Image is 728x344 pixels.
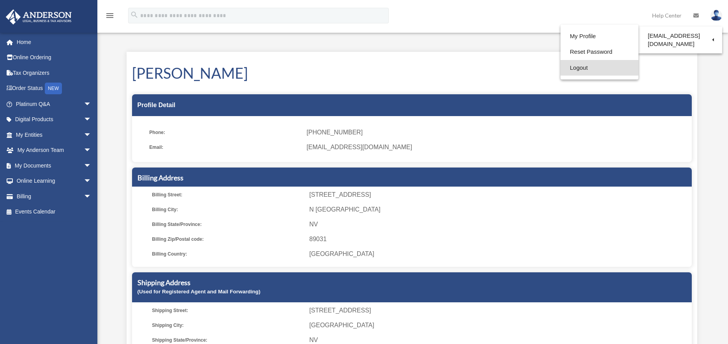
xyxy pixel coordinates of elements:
a: My Documentsarrow_drop_down [5,158,103,173]
span: Billing State/Province: [152,219,304,230]
a: Logout [561,60,638,76]
div: NEW [45,83,62,94]
span: arrow_drop_down [84,189,99,205]
span: [GEOGRAPHIC_DATA] [309,249,689,259]
a: My Anderson Teamarrow_drop_down [5,143,103,158]
span: [GEOGRAPHIC_DATA] [309,320,689,331]
span: Shipping City: [152,320,304,331]
span: [STREET_ADDRESS] [309,189,689,200]
a: My Entitiesarrow_drop_down [5,127,103,143]
span: 89031 [309,234,689,245]
i: menu [105,11,115,20]
span: Billing Zip/Postal code: [152,234,304,245]
h5: Billing Address [137,173,686,183]
span: arrow_drop_down [84,112,99,128]
a: Digital Productsarrow_drop_down [5,112,103,127]
a: Billingarrow_drop_down [5,189,103,204]
a: Online Learningarrow_drop_down [5,173,103,189]
span: N [GEOGRAPHIC_DATA] [309,204,689,215]
i: search [130,11,139,19]
span: arrow_drop_down [84,173,99,189]
span: Email: [149,142,301,153]
span: Shipping Street: [152,305,304,316]
span: arrow_drop_down [84,127,99,143]
a: Order StatusNEW [5,81,103,97]
span: arrow_drop_down [84,96,99,112]
a: My Profile [561,28,638,44]
img: User Pic [710,10,722,21]
span: arrow_drop_down [84,143,99,159]
span: [EMAIL_ADDRESS][DOMAIN_NAME] [307,142,686,153]
a: Tax Organizers [5,65,103,81]
a: Reset Password [561,44,638,60]
span: [PHONE_NUMBER] [307,127,686,138]
span: Phone: [149,127,301,138]
span: [STREET_ADDRESS] [309,305,689,316]
a: menu [105,14,115,20]
h1: [PERSON_NAME] [132,63,692,83]
h5: Shipping Address [137,278,686,288]
span: arrow_drop_down [84,158,99,174]
a: Home [5,34,103,50]
span: Billing Country: [152,249,304,259]
a: Events Calendar [5,204,103,220]
a: Online Ordering [5,50,103,65]
div: Profile Detail [132,94,692,116]
a: [EMAIL_ADDRESS][DOMAIN_NAME] [638,28,722,51]
span: Billing City: [152,204,304,215]
a: Platinum Q&Aarrow_drop_down [5,96,103,112]
span: NV [309,219,689,230]
span: Billing Street: [152,189,304,200]
img: Anderson Advisors Platinum Portal [4,9,74,25]
small: (Used for Registered Agent and Mail Forwarding) [137,289,261,295]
